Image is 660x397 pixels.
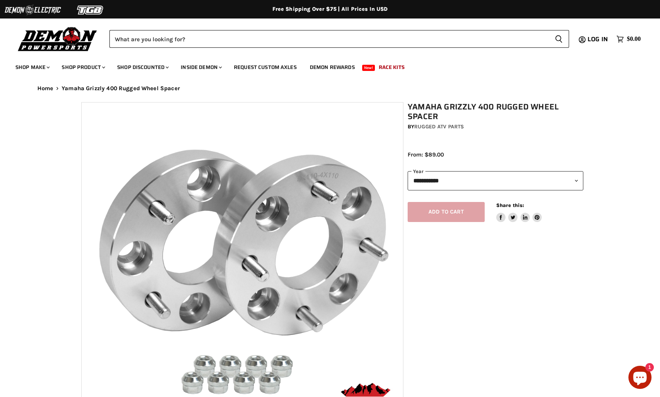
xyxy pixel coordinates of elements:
[496,202,542,222] aside: Share this:
[549,30,569,48] button: Search
[304,59,361,75] a: Demon Rewards
[10,59,54,75] a: Shop Make
[408,102,583,121] h1: Yamaha Grizzly 400 Rugged Wheel Spacer
[62,3,119,17] img: TGB Logo 2
[627,35,641,43] span: $0.00
[10,56,639,75] ul: Main menu
[408,123,583,131] div: by
[373,59,410,75] a: Race Kits
[22,6,638,13] div: Free Shipping Over $75 | All Prices In USD
[22,85,638,92] nav: Breadcrumbs
[414,123,464,130] a: Rugged ATV Parts
[4,3,62,17] img: Demon Electric Logo 2
[408,151,444,158] span: From: $89.00
[62,85,180,92] span: Yamaha Grizzly 400 Rugged Wheel Spacer
[584,36,613,43] a: Log in
[408,171,583,190] select: year
[37,85,54,92] a: Home
[588,34,608,44] span: Log in
[496,202,524,208] span: Share this:
[228,59,302,75] a: Request Custom Axles
[613,34,645,45] a: $0.00
[109,30,549,48] input: Search
[56,59,110,75] a: Shop Product
[175,59,227,75] a: Inside Demon
[15,25,100,52] img: Demon Powersports
[111,59,173,75] a: Shop Discounted
[626,366,654,391] inbox-online-store-chat: Shopify online store chat
[109,30,569,48] form: Product
[362,65,375,71] span: New!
